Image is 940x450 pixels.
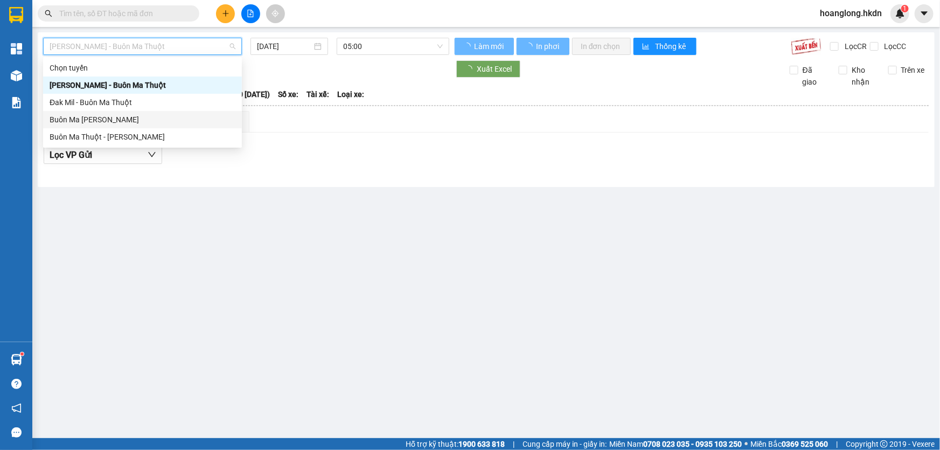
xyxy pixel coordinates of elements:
[609,438,742,450] span: Miền Nam
[642,43,651,51] span: bar-chart
[257,40,312,52] input: 12/08/2025
[406,438,505,450] span: Hỗ trợ kỹ thuật:
[247,10,254,17] span: file-add
[241,4,260,23] button: file-add
[43,94,242,111] div: Đak Mil - Buôn Ma Thuột
[50,38,235,54] span: Gia Nghĩa - Buôn Ma Thuột
[847,64,880,88] span: Kho nhận
[880,440,888,448] span: copyright
[513,438,514,450] span: |
[266,4,285,23] button: aim
[897,64,929,76] span: Trên xe
[458,440,505,448] strong: 1900 633 818
[278,88,298,100] span: Số xe:
[44,147,162,164] button: Lọc VP Gửi
[50,96,235,108] div: Đak Mil - Buôn Ma Thuột
[643,440,742,448] strong: 0708 023 035 - 0935 103 250
[11,43,22,54] img: dashboard-icon
[216,4,235,23] button: plus
[11,70,22,81] img: warehouse-icon
[920,9,929,18] span: caret-down
[791,38,821,55] img: 9k=
[463,43,472,50] span: loading
[45,10,52,17] span: search
[11,354,22,365] img: warehouse-icon
[148,150,156,159] span: down
[11,427,22,438] span: message
[43,128,242,146] div: Buôn Ma Thuột - Gia Nghĩa
[59,8,186,19] input: Tìm tên, số ĐT hoặc mã đơn
[20,352,24,356] sup: 1
[50,131,235,143] div: Buôn Ma Thuột - [PERSON_NAME]
[523,438,607,450] span: Cung cấp máy in - giấy in:
[836,438,838,450] span: |
[307,88,329,100] span: Tài xế:
[572,38,631,55] button: In đơn chọn
[11,379,22,389] span: question-circle
[50,148,92,162] span: Lọc VP Gửi
[9,7,23,23] img: logo-vxr
[343,38,443,54] span: 05:00
[840,40,868,52] span: Lọc CR
[880,40,908,52] span: Lọc CC
[337,88,364,100] span: Loại xe:
[744,442,748,446] span: ⚪️
[43,111,242,128] div: Buôn Ma Thuột - Đak Mil
[50,114,235,126] div: Buôn Ma [PERSON_NAME]
[782,440,828,448] strong: 0369 525 060
[50,62,235,74] div: Chọn tuyến
[50,79,235,91] div: [PERSON_NAME] - Buôn Ma Thuột
[455,38,514,55] button: Làm mới
[536,40,561,52] span: In phơi
[222,10,229,17] span: plus
[798,64,831,88] span: Đã giao
[456,60,520,78] button: Xuất Excel
[895,9,905,18] img: icon-new-feature
[11,97,22,108] img: solution-icon
[43,77,242,94] div: Gia Nghĩa - Buôn Ma Thuột
[474,40,505,52] span: Làm mới
[750,438,828,450] span: Miền Bắc
[656,40,688,52] span: Thống kê
[11,403,22,413] span: notification
[525,43,534,50] span: loading
[915,4,934,23] button: caret-down
[633,38,697,55] button: bar-chartThống kê
[43,59,242,77] div: Chọn tuyến
[811,6,890,20] span: hoanglong.hkdn
[271,10,279,17] span: aim
[903,5,907,12] span: 1
[901,5,909,12] sup: 1
[517,38,569,55] button: In phơi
